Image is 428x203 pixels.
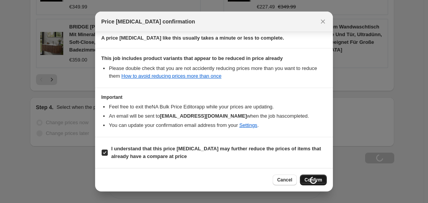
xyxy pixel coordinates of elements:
button: Cancel [273,175,297,185]
h3: Important [101,94,327,100]
a: Settings [239,122,257,128]
span: Cancel [277,177,292,183]
b: I understand that this price [MEDICAL_DATA] may further reduce the prices of items that already h... [111,146,321,159]
span: Price [MEDICAL_DATA] confirmation [101,18,195,25]
li: You can update your confirmation email address from your . [109,121,327,129]
li: Feel free to exit the NA Bulk Price Editor app while your prices are updating. [109,103,327,111]
li: An email will be sent to when the job has completed . [109,112,327,120]
b: This job includes product variants that appear to be reduced in price already [101,55,283,61]
b: A price [MEDICAL_DATA] like this usually takes a minute or less to complete. [101,35,284,41]
a: How to avoid reducing prices more than once [122,73,222,79]
b: [EMAIL_ADDRESS][DOMAIN_NAME] [160,113,247,119]
li: Please double check that you are not accidently reducing prices more than you want to reduce them [109,65,327,80]
button: Close [318,16,328,27]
